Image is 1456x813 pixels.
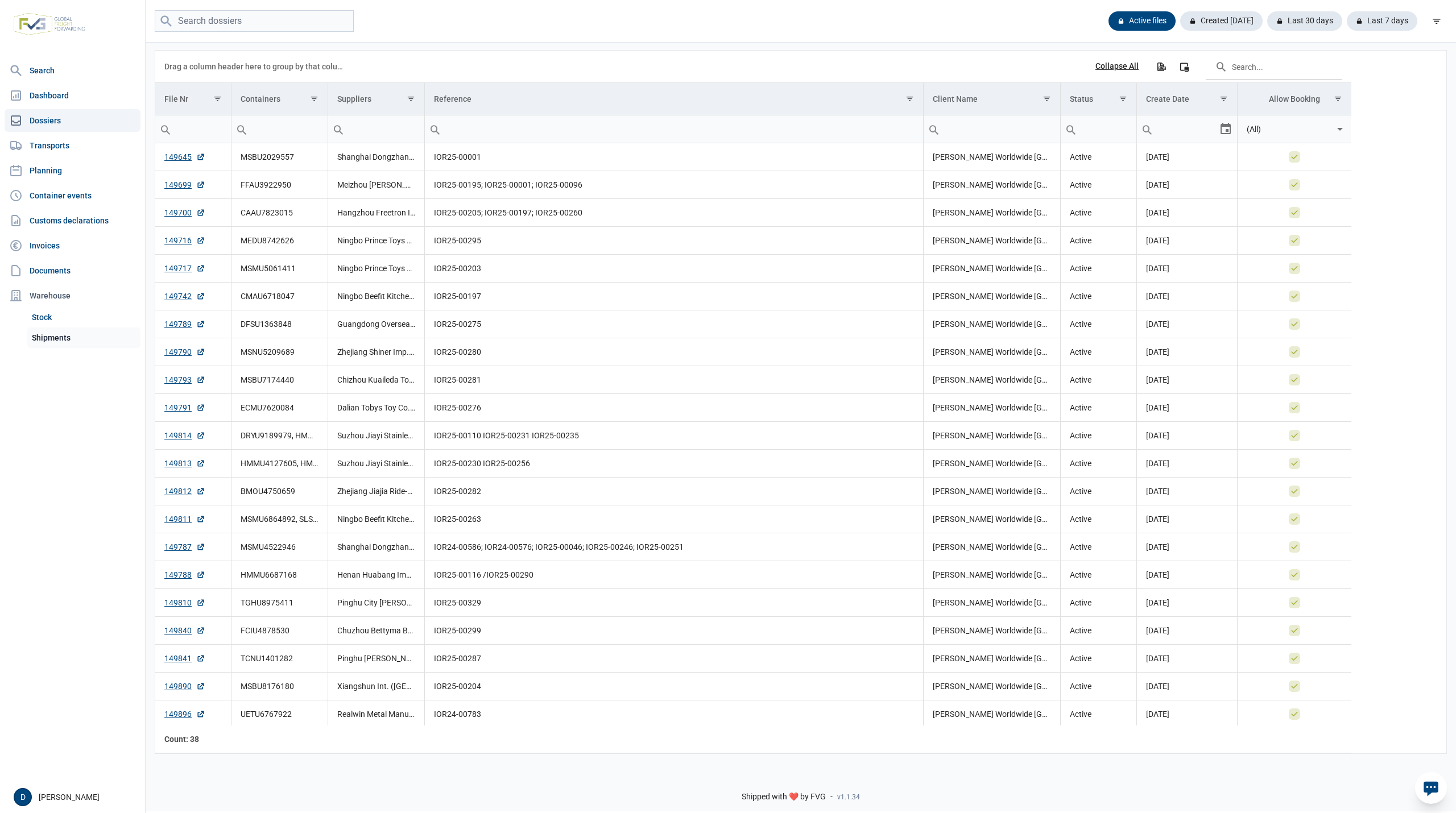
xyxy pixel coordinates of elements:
[328,283,424,310] td: Ningbo Beefit Kitchenware Co., Ltd.
[424,115,923,143] td: Filter cell
[164,291,205,302] a: 149742
[164,207,205,218] a: 149700
[164,235,205,246] a: 149716
[231,143,328,171] td: MSBU2029557
[424,255,923,283] td: IOR25-00203
[164,94,188,103] div: File Nr
[1061,450,1137,478] td: Active
[923,310,1061,338] td: [PERSON_NAME] Worldwide [GEOGRAPHIC_DATA]
[328,115,424,143] input: Filter cell
[1119,94,1127,103] span: Show filter options for column 'Status'
[1061,505,1137,533] td: Active
[837,793,860,802] span: v1.1.34
[328,143,424,171] td: Shanghai Dongzhan International Trade. Co. Ltd.
[923,199,1061,227] td: [PERSON_NAME] Worldwide [GEOGRAPHIC_DATA]
[1174,56,1194,77] div: Column Chooser
[1137,115,1237,143] td: Filter cell
[1108,11,1176,31] div: Active files
[1146,180,1169,189] span: [DATE]
[1061,310,1137,338] td: Active
[923,478,1061,505] td: [PERSON_NAME] Worldwide [GEOGRAPHIC_DATA]
[424,645,923,673] td: IOR25-00287
[923,617,1061,645] td: [PERSON_NAME] Worldwide [GEOGRAPHIC_DATA]
[830,792,833,802] span: -
[1043,94,1051,103] span: Show filter options for column 'Client Name'
[164,708,205,720] a: 149896
[1095,61,1139,72] div: Collapse All
[1137,115,1218,143] input: Filter cell
[164,458,205,469] a: 149813
[1146,403,1169,412] span: [DATE]
[27,327,140,348] a: Shipments
[1061,115,1137,143] td: Filter cell
[1219,94,1228,103] span: Show filter options for column 'Create Date'
[424,366,923,394] td: IOR25-00281
[310,94,318,103] span: Show filter options for column 'Containers'
[1061,589,1137,617] td: Active
[231,617,328,645] td: FCIU4878530
[1146,459,1169,468] span: [DATE]
[1146,570,1169,579] span: [DATE]
[328,505,424,533] td: Ningbo Beefit Kitchenware Co., Ltd., Ningbo Wansheng Import and Export Co., Ltd.
[1137,83,1237,115] td: Column Create Date
[155,115,231,143] input: Filter cell
[1146,542,1169,551] span: [DATE]
[1146,94,1189,103] div: Create Date
[231,394,328,422] td: ECMU7620084
[328,83,424,115] td: Column Suppliers
[231,700,328,728] td: UETU6767922
[1269,94,1320,103] div: Allow Booking
[923,394,1061,422] td: [PERSON_NAME] Worldwide [GEOGRAPHIC_DATA]
[328,450,424,478] td: Suzhou Jiayi Stainless Steel Products Co., Ltd.
[1267,11,1342,31] div: Last 30 days
[164,513,205,525] a: 149811
[328,199,424,227] td: Hangzhou Freetron Industrial Co., Ltd., Ningbo Beefit Kitchenware Co., Ltd., Ningbo Wansheng Impo...
[1061,533,1137,561] td: Active
[1061,645,1137,673] td: Active
[1146,320,1169,329] span: [DATE]
[742,792,826,802] span: Shipped with ❤️ by FVG
[923,422,1061,450] td: [PERSON_NAME] Worldwide [GEOGRAPHIC_DATA]
[1237,83,1351,115] td: Column Allow Booking
[1061,617,1137,645] td: Active
[231,283,328,310] td: CMAU6718047
[407,94,415,103] span: Show filter options for column 'Suppliers'
[1061,673,1137,700] td: Active
[328,255,424,283] td: Ningbo Prince Toys Co., Ltd.
[231,115,328,143] input: Filter cell
[1237,115,1351,143] td: Filter cell
[923,171,1061,199] td: [PERSON_NAME] Worldwide [GEOGRAPHIC_DATA]
[5,259,140,282] a: Documents
[27,307,140,327] a: Stock
[231,505,328,533] td: MSMU6864892, SLSU8007424
[424,199,923,227] td: IOR25-00205; IOR25-00197; IOR25-00260
[5,284,140,307] div: Warehouse
[164,346,205,358] a: 149790
[14,788,138,806] div: [PERSON_NAME]
[164,374,205,385] a: 149793
[328,115,424,143] td: Filter cell
[164,179,205,190] a: 149699
[424,700,923,728] td: IOR24-00783
[923,450,1061,478] td: [PERSON_NAME] Worldwide [GEOGRAPHIC_DATA]
[1180,11,1263,31] div: Created [DATE]
[231,589,328,617] td: TGHU8975411
[231,227,328,255] td: MEDU8742626
[231,450,328,478] td: HMMU4127605, HMMU4129491
[923,338,1061,366] td: [PERSON_NAME] Worldwide [GEOGRAPHIC_DATA]
[1219,115,1232,143] div: Select
[231,115,252,143] div: Search box
[1061,561,1137,589] td: Active
[155,83,231,115] td: Column File Nr
[1061,283,1137,310] td: Active
[424,283,923,310] td: IOR25-00197
[164,402,205,413] a: 149791
[923,255,1061,283] td: [PERSON_NAME] Worldwide [GEOGRAPHIC_DATA]
[905,94,914,103] span: Show filter options for column 'Reference'
[923,561,1061,589] td: [PERSON_NAME] Worldwide [GEOGRAPHIC_DATA]
[5,159,140,182] a: Planning
[231,422,328,450] td: DRYU9189979, HMMU6056692, KOCU4246426
[1146,626,1169,635] span: [DATE]
[924,115,1061,143] input: Filter cell
[424,617,923,645] td: IOR25-00299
